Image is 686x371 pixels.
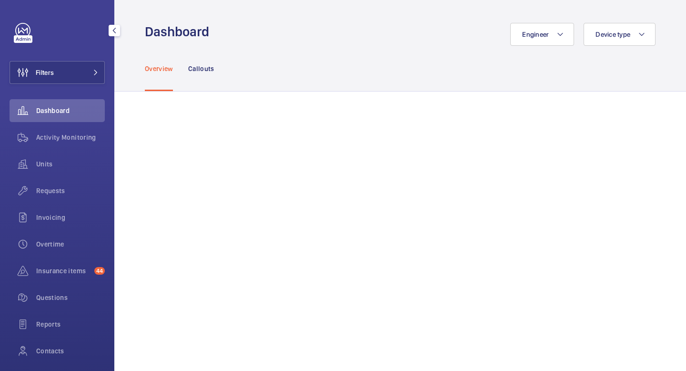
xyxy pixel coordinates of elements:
span: Reports [36,319,105,329]
p: Callouts [188,64,214,73]
span: Questions [36,293,105,302]
button: Engineer [510,23,574,46]
span: Activity Monitoring [36,133,105,142]
span: 44 [94,267,105,275]
span: Engineer [522,31,549,38]
span: Filters [36,68,54,77]
span: Requests [36,186,105,196]
button: Filters [10,61,105,84]
p: Overview [145,64,173,73]
span: Overtime [36,239,105,249]
span: Insurance items [36,266,91,276]
span: Dashboard [36,106,105,115]
span: Device type [595,31,630,38]
span: Units [36,159,105,169]
button: Device type [584,23,656,46]
span: Invoicing [36,213,105,222]
h1: Dashboard [145,23,215,41]
span: Contacts [36,346,105,356]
